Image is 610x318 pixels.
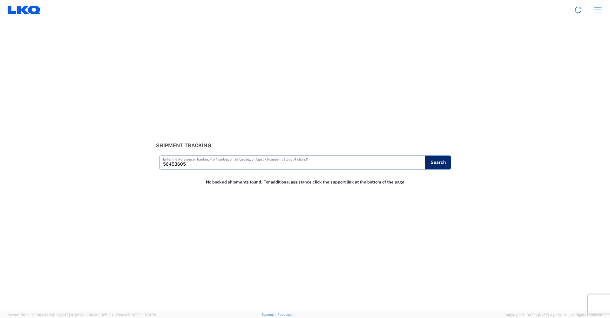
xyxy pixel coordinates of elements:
[8,313,85,317] span: Server: 2025.19.0-192a4753216
[129,313,156,317] span: [DATE] 09:58:55
[261,313,277,316] a: Support
[505,312,602,318] span: Copyright © [DATE]-[DATE] Agistix Inc., All Rights Reserved
[152,176,457,189] div: No booked shipments found. For additional assistance click the support link at the bottom of the ...
[87,313,156,317] span: Client: 2025.19.0-7f44ea7
[425,156,451,169] button: Search
[277,313,294,316] a: Feedback
[59,313,85,317] span: [DATE] 10:05:38
[156,142,454,149] h3: Shipment Tracking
